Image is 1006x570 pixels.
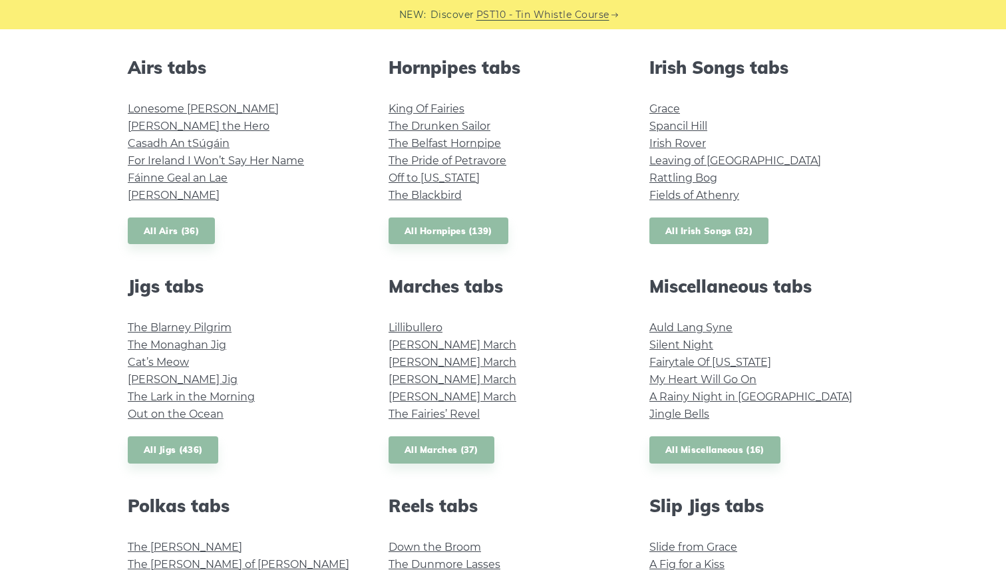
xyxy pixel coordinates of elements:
[128,137,230,150] a: Casadh An tSúgáin
[649,339,713,351] a: Silent Night
[649,390,852,403] a: A Rainy Night in [GEOGRAPHIC_DATA]
[389,172,480,184] a: Off to [US_STATE]
[389,408,480,420] a: The Fairies’ Revel
[389,321,442,334] a: Lillibullero
[128,339,226,351] a: The Monaghan Jig
[389,120,490,132] a: The Drunken Sailor
[128,356,189,368] a: Cat’s Meow
[128,390,255,403] a: The Lark in the Morning
[128,217,215,245] a: All Airs (36)
[389,436,494,464] a: All Marches (37)
[128,57,357,78] h2: Airs tabs
[649,356,771,368] a: Fairytale Of [US_STATE]
[649,217,768,245] a: All Irish Songs (32)
[128,102,279,115] a: Lonesome [PERSON_NAME]
[389,189,462,202] a: The Blackbird
[389,390,516,403] a: [PERSON_NAME] March
[430,7,474,23] span: Discover
[389,57,617,78] h2: Hornpipes tabs
[128,408,224,420] a: Out on the Ocean
[649,436,780,464] a: All Miscellaneous (16)
[399,7,426,23] span: NEW:
[389,102,464,115] a: King Of Fairies
[649,276,878,297] h2: Miscellaneous tabs
[389,496,617,516] h2: Reels tabs
[128,541,242,553] a: The [PERSON_NAME]
[649,102,680,115] a: Grace
[389,217,508,245] a: All Hornpipes (139)
[649,408,709,420] a: Jingle Bells
[128,321,232,334] a: The Blarney Pilgrim
[389,339,516,351] a: [PERSON_NAME] March
[128,120,269,132] a: [PERSON_NAME] the Hero
[128,154,304,167] a: For Ireland I Won’t Say Her Name
[649,137,706,150] a: Irish Rover
[389,154,506,167] a: The Pride of Petravore
[389,137,501,150] a: The Belfast Hornpipe
[389,276,617,297] h2: Marches tabs
[128,172,228,184] a: Fáinne Geal an Lae
[649,172,717,184] a: Rattling Bog
[128,436,218,464] a: All Jigs (436)
[649,120,707,132] a: Spancil Hill
[476,7,609,23] a: PST10 - Tin Whistle Course
[649,57,878,78] h2: Irish Songs tabs
[128,373,238,386] a: [PERSON_NAME] Jig
[649,496,878,516] h2: Slip Jigs tabs
[128,189,220,202] a: [PERSON_NAME]
[128,276,357,297] h2: Jigs tabs
[649,541,737,553] a: Slide from Grace
[389,541,481,553] a: Down the Broom
[389,373,516,386] a: [PERSON_NAME] March
[389,356,516,368] a: [PERSON_NAME] March
[649,321,733,334] a: Auld Lang Syne
[649,373,756,386] a: My Heart Will Go On
[128,496,357,516] h2: Polkas tabs
[649,154,821,167] a: Leaving of [GEOGRAPHIC_DATA]
[649,189,739,202] a: Fields of Athenry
